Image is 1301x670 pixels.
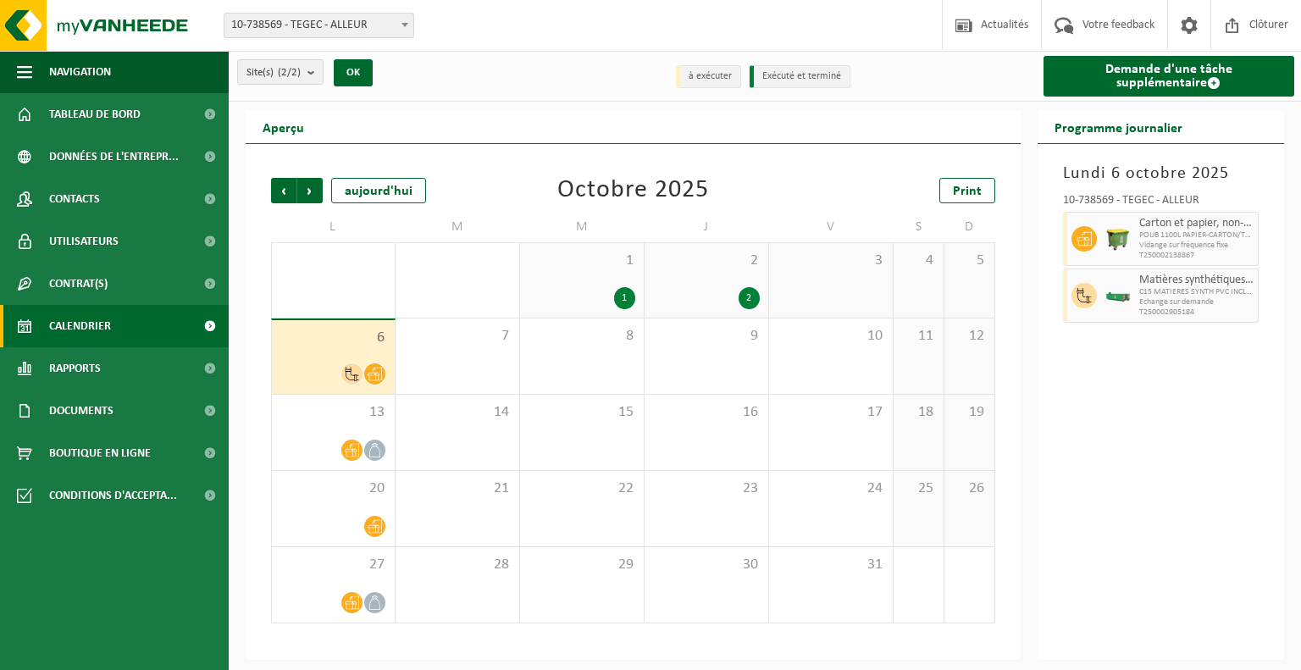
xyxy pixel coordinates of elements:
span: Print [953,185,982,198]
span: Suivant [297,178,323,203]
button: OK [334,59,373,86]
span: 10 [778,327,884,346]
span: 31 [778,556,884,574]
img: WB-1100-HPE-GN-50 [1105,226,1131,252]
span: Données de l'entrepr... [49,136,179,178]
span: 8 [529,327,635,346]
span: Documents [49,390,113,432]
div: aujourd'hui [331,178,426,203]
span: C15 MATIERES SYNTH PVC INCLUS/TEGEC [1139,287,1254,297]
span: Matières synthétiques durs mélangées (PE, PP et PVC), recyclables (industriel) [1139,274,1254,287]
span: 19 [953,403,986,422]
span: 20 [280,479,386,498]
span: Vidange sur fréquence fixe [1139,241,1254,251]
span: 29 [529,556,635,574]
div: 2 [739,287,760,309]
span: 10-738569 - TEGEC - ALLEUR [224,13,414,38]
td: L [271,212,396,242]
span: 21 [404,479,511,498]
span: 9 [653,327,760,346]
span: Contrat(s) [49,263,108,305]
td: D [944,212,995,242]
td: S [894,212,944,242]
span: T250002138867 [1139,251,1254,261]
span: 4 [902,252,935,270]
h3: Lundi 6 octobre 2025 [1063,161,1259,186]
td: V [769,212,894,242]
span: 2 [653,252,760,270]
span: Calendrier [49,305,111,347]
div: Octobre 2025 [557,178,709,203]
h2: Aperçu [246,110,321,143]
span: T250002905184 [1139,307,1254,318]
span: 13 [280,403,386,422]
a: Demande d'une tâche supplémentaire [1044,56,1295,97]
span: 11 [902,327,935,346]
span: 22 [529,479,635,498]
span: 14 [404,403,511,422]
span: 30 [653,556,760,574]
span: Navigation [49,51,111,93]
img: HK-XC-15-GN-00 [1105,290,1131,302]
span: 1 [529,252,635,270]
span: Rapports [49,347,101,390]
div: 10-738569 - TEGEC - ALLEUR [1063,195,1259,212]
span: Site(s) [246,60,301,86]
span: 25 [902,479,935,498]
span: 7 [404,327,511,346]
span: Conditions d'accepta... [49,474,177,517]
span: 6 [280,329,386,347]
span: 24 [778,479,884,498]
span: 3 [778,252,884,270]
count: (2/2) [278,67,301,78]
span: 28 [404,556,511,574]
span: Utilisateurs [49,220,119,263]
span: POUB 1100L PAPIER-CARTON/TEGEC [1139,230,1254,241]
span: 12 [953,327,986,346]
span: Contacts [49,178,100,220]
span: Echange sur demande [1139,297,1254,307]
span: 17 [778,403,884,422]
span: 10-738569 - TEGEC - ALLEUR [224,14,413,37]
span: Tableau de bord [49,93,141,136]
a: Print [939,178,995,203]
span: 26 [953,479,986,498]
li: Exécuté et terminé [750,65,850,88]
span: Précédent [271,178,296,203]
li: à exécuter [676,65,741,88]
span: 18 [902,403,935,422]
div: 1 [614,287,635,309]
span: 27 [280,556,386,574]
h2: Programme journalier [1038,110,1199,143]
span: 16 [653,403,760,422]
span: 23 [653,479,760,498]
span: Boutique en ligne [49,432,151,474]
button: Site(s)(2/2) [237,59,324,85]
td: M [520,212,645,242]
span: 15 [529,403,635,422]
span: Carton et papier, non-conditionné (industriel) [1139,217,1254,230]
td: J [645,212,769,242]
td: M [396,212,520,242]
span: 5 [953,252,986,270]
